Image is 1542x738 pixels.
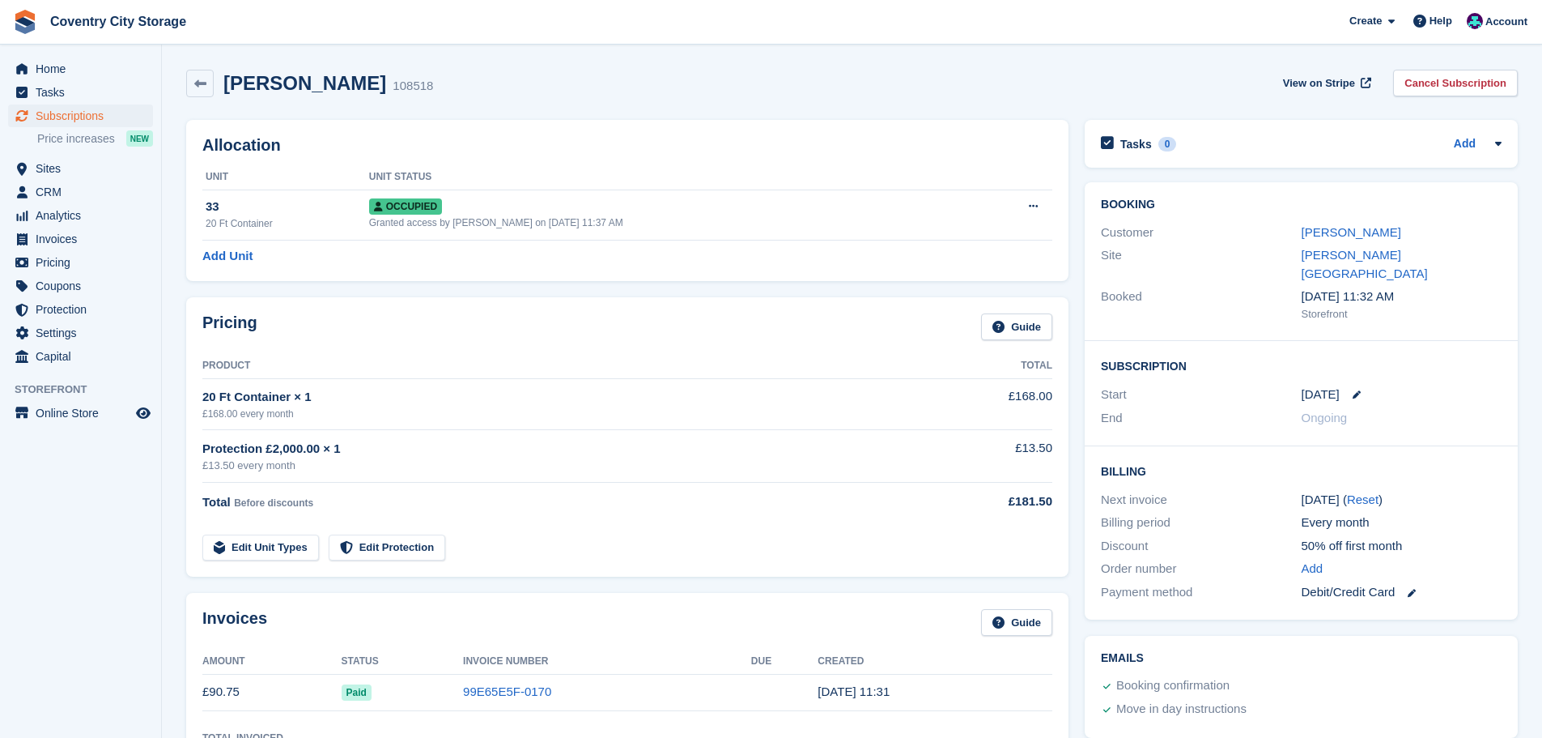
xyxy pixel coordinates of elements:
[818,685,890,698] time: 2025-09-17 10:31:07 UTC
[1302,288,1502,306] div: [DATE] 11:32 AM
[36,105,133,127] span: Subscriptions
[202,407,922,421] div: £168.00 every month
[1302,514,1502,532] div: Every month
[206,198,369,216] div: 33
[1349,13,1382,29] span: Create
[8,345,153,368] a: menu
[1429,13,1452,29] span: Help
[342,649,464,675] th: Status
[1302,225,1401,239] a: [PERSON_NAME]
[1283,75,1355,92] span: View on Stripe
[1454,135,1476,154] a: Add
[13,10,37,34] img: stora-icon-8386f47178a22dfd0bd8f6a31ec36ba5ce8667c1dd55bd0f319d3a0aa187defe.svg
[8,275,153,297] a: menu
[8,181,153,203] a: menu
[202,674,342,710] td: £90.75
[369,198,442,215] span: Occupied
[202,535,319,561] a: Edit Unit Types
[463,685,551,698] a: 99E65E5F-0170
[1101,463,1502,479] h2: Billing
[369,164,972,190] th: Unit Status
[36,322,133,344] span: Settings
[36,251,133,274] span: Pricing
[202,136,1052,155] h2: Allocation
[1302,583,1502,602] div: Debit/Credit Card
[8,322,153,344] a: menu
[37,130,153,147] a: Price increases NEW
[1101,560,1301,578] div: Order number
[126,130,153,147] div: NEW
[1120,137,1152,151] h2: Tasks
[922,430,1052,483] td: £13.50
[8,298,153,321] a: menu
[1302,411,1348,424] span: Ongoing
[1101,652,1502,665] h2: Emails
[1302,248,1428,280] a: [PERSON_NAME][GEOGRAPHIC_DATA]
[1347,493,1378,506] a: Reset
[202,440,922,459] div: Protection £2,000.00 × 1
[202,388,922,407] div: 20 Ft Container × 1
[15,382,161,398] span: Storefront
[36,275,133,297] span: Coupons
[981,609,1052,636] a: Guide
[1485,14,1527,30] span: Account
[8,58,153,80] a: menu
[1277,70,1374,96] a: View on Stripe
[1101,409,1301,428] div: End
[751,649,818,675] th: Due
[202,495,231,509] span: Total
[36,81,133,104] span: Tasks
[342,685,372,701] span: Paid
[36,58,133,80] span: Home
[8,81,153,104] a: menu
[1302,306,1502,322] div: Storefront
[1116,700,1247,719] div: Move in day instructions
[1158,137,1177,151] div: 0
[37,131,115,147] span: Price increases
[1302,537,1502,556] div: 50% off first month
[8,105,153,127] a: menu
[1101,583,1301,602] div: Payment method
[1302,386,1340,404] time: 2025-09-17 00:00:00 UTC
[1101,198,1502,211] h2: Booking
[223,72,386,94] h2: [PERSON_NAME]
[922,353,1052,379] th: Total
[202,164,369,190] th: Unit
[463,649,751,675] th: Invoice Number
[36,204,133,227] span: Analytics
[1302,560,1323,578] a: Add
[44,8,193,35] a: Coventry City Storage
[36,228,133,250] span: Invoices
[36,298,133,321] span: Protection
[202,314,257,340] h2: Pricing
[202,247,253,266] a: Add Unit
[202,458,922,474] div: £13.50 every month
[36,181,133,203] span: CRM
[234,497,313,509] span: Before discounts
[36,402,133,424] span: Online Store
[1101,357,1502,373] h2: Subscription
[8,204,153,227] a: menu
[206,216,369,231] div: 20 Ft Container
[1101,246,1301,283] div: Site
[369,215,972,230] div: Granted access by [PERSON_NAME] on [DATE] 11:37 AM
[922,378,1052,429] td: £168.00
[1393,70,1518,96] a: Cancel Subscription
[1116,676,1230,696] div: Booking confirmation
[8,251,153,274] a: menu
[981,314,1052,340] a: Guide
[818,649,1052,675] th: Created
[8,157,153,180] a: menu
[1101,386,1301,404] div: Start
[202,649,342,675] th: Amount
[1101,514,1301,532] div: Billing period
[1101,491,1301,510] div: Next invoice
[202,353,922,379] th: Product
[1101,537,1301,556] div: Discount
[1101,288,1301,322] div: Booked
[922,493,1052,511] div: £181.50
[329,535,445,561] a: Edit Protection
[393,77,433,96] div: 108518
[36,157,133,180] span: Sites
[202,609,267,636] h2: Invoices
